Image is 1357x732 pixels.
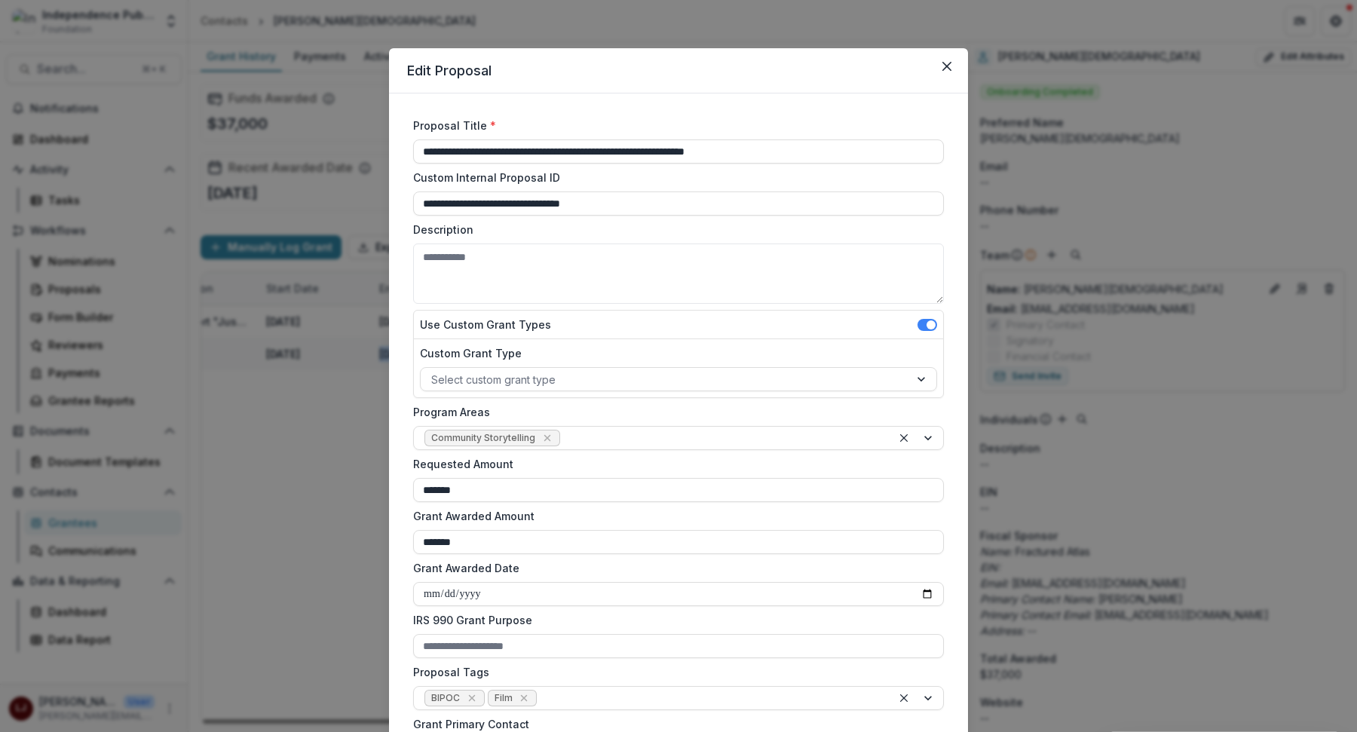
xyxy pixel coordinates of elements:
[413,664,935,680] label: Proposal Tags
[413,456,935,472] label: Requested Amount
[420,317,551,332] label: Use Custom Grant Types
[516,691,531,706] div: Remove Film
[895,689,913,707] div: Clear selected options
[495,693,513,703] span: Film
[413,612,935,628] label: IRS 990 Grant Purpose
[413,560,935,576] label: Grant Awarded Date
[935,54,959,78] button: Close
[420,345,928,361] label: Custom Grant Type
[389,48,968,93] header: Edit Proposal
[413,222,935,237] label: Description
[431,693,460,703] span: BIPOC
[431,433,535,443] span: Community Storytelling
[413,170,935,185] label: Custom Internal Proposal ID
[464,691,479,706] div: Remove BIPOC
[895,429,913,447] div: Clear selected options
[413,716,935,732] label: Grant Primary Contact
[413,404,935,420] label: Program Areas
[413,118,935,133] label: Proposal Title
[413,508,935,524] label: Grant Awarded Amount
[540,430,555,446] div: Remove Community Storytelling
